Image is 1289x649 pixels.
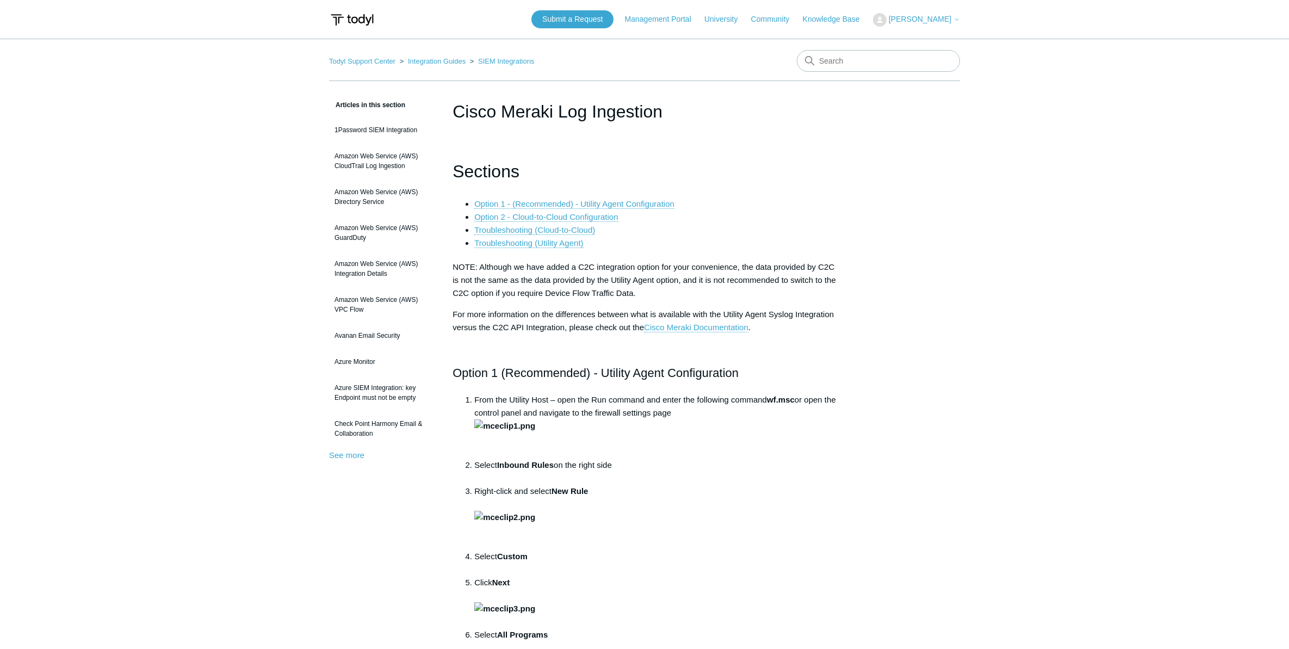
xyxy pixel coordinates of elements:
[329,146,436,176] a: Amazon Web Service (AWS) CloudTrail Log Ingestion
[767,395,795,404] strong: wf.msc
[329,101,405,109] span: Articles in this section
[797,50,960,72] input: Search
[551,486,588,496] strong: New Rule
[497,630,548,639] strong: All Programs
[474,602,535,615] img: mceclip3.png
[329,450,364,460] a: See more
[704,14,748,25] a: University
[474,419,535,432] img: mceclip1.png
[329,218,436,248] a: Amazon Web Service (AWS) GuardDuty
[474,485,836,550] li: Right-click and select
[329,182,436,212] a: Amazon Web Service (AWS) Directory Service
[453,363,836,382] h2: Option 1 (Recommended) - Utility Agent Configuration
[474,459,836,485] li: Select on the right side
[408,57,466,65] a: Integration Guides
[531,10,613,28] a: Submit a Request
[474,550,836,576] li: Select
[751,14,801,25] a: Community
[474,238,583,248] a: Troubleshooting (Utility Agent)
[889,15,951,23] span: [PERSON_NAME]
[474,225,595,235] a: Troubleshooting (Cloud-to-Cloud)
[453,98,836,125] h1: Cisco Meraki Log Ingestion
[398,57,468,65] li: Integration Guides
[329,120,436,140] a: 1Password SIEM Integration
[329,351,436,372] a: Azure Monitor
[474,212,618,222] a: Option 2 - Cloud-to-Cloud Configuration
[453,308,836,334] p: For more information on the differences between what is available with the Utility Agent Syslog I...
[474,578,535,613] strong: Next
[474,511,535,524] img: mceclip2.png
[497,552,528,561] strong: Custom
[453,158,836,186] h1: Sections
[644,323,748,332] a: Cisco Meraki Documentation
[468,57,535,65] li: SIEM Integrations
[803,14,871,25] a: Knowledge Base
[497,460,554,469] strong: Inbound Rules
[329,57,395,65] a: Todyl Support Center
[474,199,674,209] a: Option 1 - (Recommended) - Utility Agent Configuration
[329,325,436,346] a: Avanan Email Security
[329,57,398,65] li: Todyl Support Center
[474,576,836,628] li: Click
[625,14,702,25] a: Management Portal
[329,289,436,320] a: Amazon Web Service (AWS) VPC Flow
[329,413,436,444] a: Check Point Harmony Email & Collaboration
[329,10,375,30] img: Todyl Support Center Help Center home page
[474,393,836,459] li: From the Utility Host – open the Run command and enter the following command or open the control ...
[453,261,836,300] p: NOTE: Although we have added a C2C integration option for your convenience, the data provided by ...
[873,13,960,27] button: [PERSON_NAME]
[478,57,534,65] a: SIEM Integrations
[329,378,436,408] a: Azure SIEM Integration: key Endpoint must not be empty
[329,254,436,284] a: Amazon Web Service (AWS) Integration Details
